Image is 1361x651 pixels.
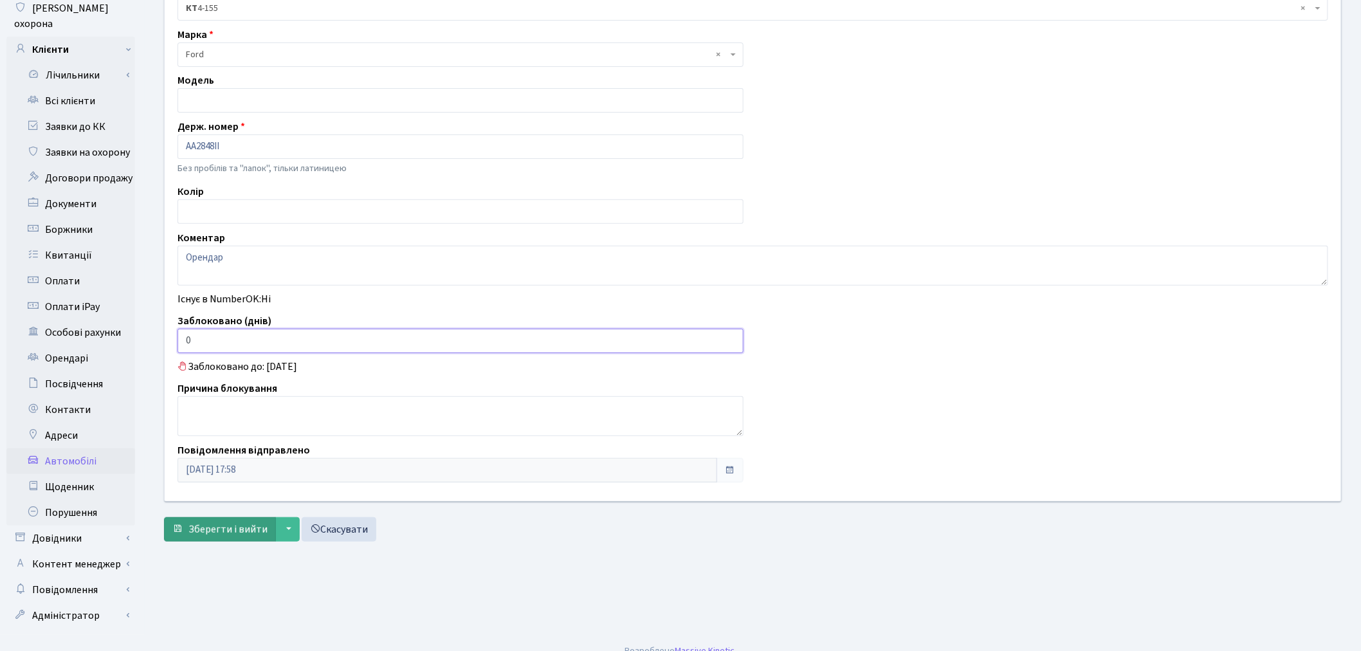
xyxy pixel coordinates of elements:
a: Посвідчення [6,371,135,397]
span: Ні [261,292,271,306]
span: <b>КТ</b>&nbsp;&nbsp;&nbsp;&nbsp;4-155 [186,2,1312,15]
a: Автомобілі [6,448,135,474]
label: Повідомлення відправлено [178,443,310,458]
a: Порушення [6,500,135,526]
p: Без пробілів та "лапок", тільки латиницею [178,161,744,176]
a: Щоденник [6,474,135,500]
a: Оплати [6,268,135,294]
span: Видалити всі елементи [1301,2,1306,15]
a: Лічильники [15,62,135,88]
a: Квитанції [6,243,135,268]
textarea: Орендар [178,246,1328,286]
a: Всі клієнти [6,88,135,114]
span: Видалити всі елементи [717,48,721,61]
a: Заявки до КК [6,114,135,140]
label: Колір [178,184,204,199]
label: Заблоковано (днів) [178,313,271,329]
a: Повідомлення [6,577,135,603]
a: Боржники [6,217,135,243]
label: Марка [178,27,214,42]
a: Особові рахунки [6,320,135,345]
b: КТ [186,2,197,15]
a: Контент менеджер [6,551,135,577]
a: Скасувати [302,517,376,542]
a: Адміністратор [6,603,135,628]
a: Заявки на охорону [6,140,135,165]
div: Заблоковано до: [DATE] [168,359,1338,374]
span: Ford [186,48,727,61]
a: Документи [6,191,135,217]
a: Адреси [6,423,135,448]
a: Договори продажу [6,165,135,191]
div: Існує в NumberOK: [168,291,1338,307]
button: Зберегти і вийти [164,517,276,542]
label: Модель [178,73,214,88]
a: Довідники [6,526,135,551]
label: Держ. номер [178,119,245,134]
span: Ford [178,42,744,67]
label: Коментар [178,230,225,246]
a: Клієнти [6,37,135,62]
a: Контакти [6,397,135,423]
span: Зберегти і вийти [188,522,268,536]
label: Причина блокування [178,381,277,396]
a: Орендарі [6,345,135,371]
a: Оплати iPay [6,294,135,320]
